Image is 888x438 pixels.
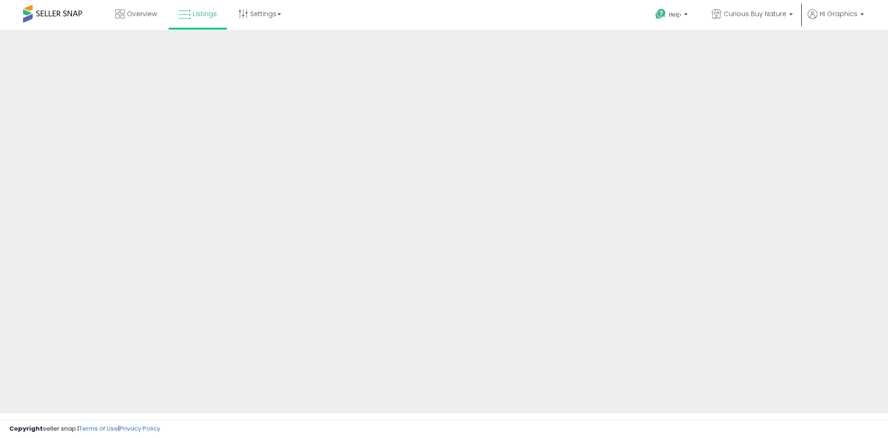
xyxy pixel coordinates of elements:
[724,9,786,18] span: Curious Buy Nature
[820,9,858,18] span: Hi Graphics
[669,11,681,18] span: Help
[655,8,666,20] i: Get Help
[127,9,157,18] span: Overview
[808,9,864,30] a: Hi Graphics
[648,1,697,30] a: Help
[193,9,217,18] span: Listings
